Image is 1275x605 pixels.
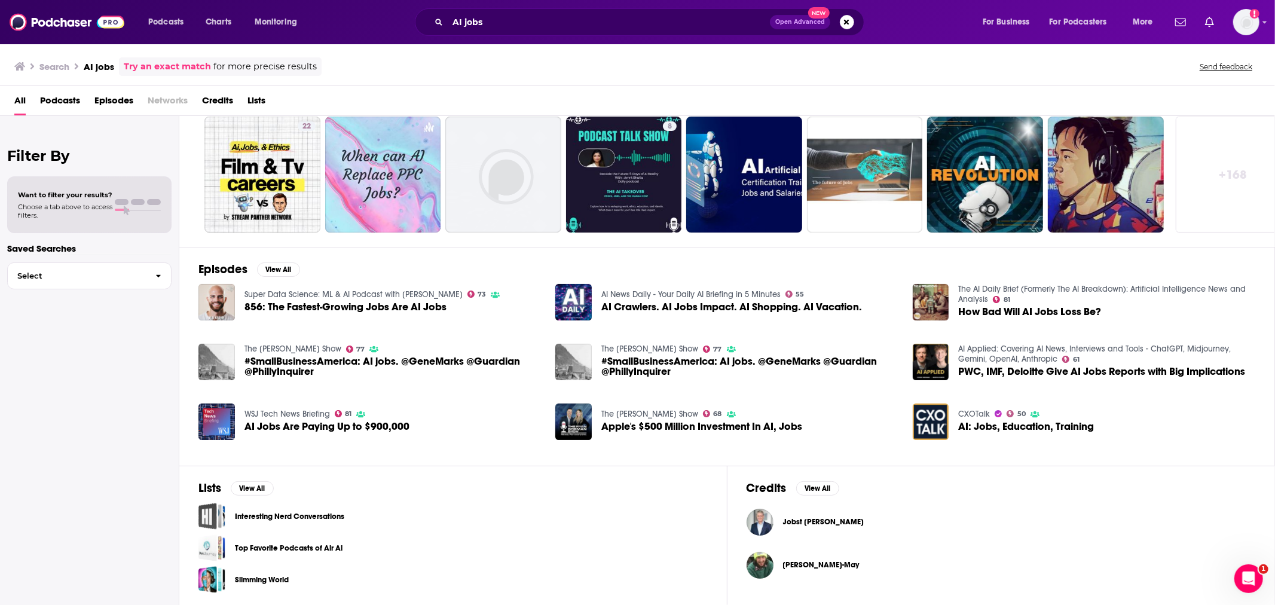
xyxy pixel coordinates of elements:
[808,7,830,19] span: New
[1170,12,1191,32] a: Show notifications dropdown
[202,91,233,115] a: Credits
[747,481,787,496] h2: Credits
[958,421,1094,432] a: AI: Jobs, Education, Training
[1124,13,1168,32] button: open menu
[84,61,114,72] h3: AI jobs
[913,404,949,440] a: AI: Jobs, Education, Training
[448,13,770,32] input: Search podcasts, credits, & more...
[244,421,409,432] span: AI Jobs Are Paying Up to $900,000
[198,262,247,277] h2: Episodes
[796,292,805,297] span: 55
[356,347,365,352] span: 77
[345,411,351,417] span: 81
[1073,357,1080,362] span: 61
[206,14,231,30] span: Charts
[335,410,352,417] a: 81
[148,14,184,30] span: Podcasts
[601,421,802,432] span: Apple's $500 Million Investment In AI, Jobs
[785,291,805,298] a: 55
[1233,9,1259,35] img: User Profile
[198,13,239,32] a: Charts
[198,262,300,277] a: EpisodesView All
[302,121,311,133] span: 22
[244,356,542,377] a: #SmallBusinessAmerica: AI jobs. @GeneMarks @Guardian @PhillyInquirer
[1233,9,1259,35] span: Logged in as emilyjherman
[775,19,825,25] span: Open Advanced
[958,409,990,419] a: CXOTalk
[39,61,69,72] h3: Search
[974,13,1045,32] button: open menu
[247,91,265,115] a: Lists
[993,296,1010,303] a: 81
[198,344,235,380] a: #SmallBusinessAmerica: AI jobs. @GeneMarks @Guardian @PhillyInquirer
[40,91,80,115] a: Podcasts
[1200,12,1219,32] a: Show notifications dropdown
[747,509,773,536] img: Jobst Landgrebe
[601,289,781,300] a: AI News Daily - Your Daily AI Briefing in 5 Minutes
[703,346,722,353] a: 77
[958,344,1231,364] a: AI Applied: Covering AI News, Interviews and Tools - ChatGPT, Midjourney, Gemini, OpenAI, Anthropic
[198,284,235,320] img: 856: The Fastest-Growing Jobs Are AI Jobs
[601,356,898,377] a: #SmallBusinessAmerica: AI jobs. @GeneMarks @Guardian @PhillyInquirer
[601,409,698,419] a: The Ryan Gorman Show
[1007,410,1026,417] a: 50
[747,481,839,496] a: CreditsView All
[14,91,26,115] a: All
[198,566,225,593] a: Slimming World
[783,560,860,570] span: [PERSON_NAME]-May
[958,307,1101,317] a: How Bad Will AI Jobs Loss Be?
[1250,9,1259,19] svg: Add a profile image
[7,262,172,289] button: Select
[796,481,839,496] button: View All
[1259,564,1268,574] span: 1
[198,481,274,496] a: ListsView All
[913,284,949,320] img: How Bad Will AI Jobs Loss Be?
[747,552,773,579] img: Ainslie Blakely-May
[913,344,949,380] a: PWC, IMF, Deloitte Give AI Jobs Reports with Big Implications
[714,347,722,352] span: 77
[204,117,320,233] a: 22
[703,410,722,417] a: 68
[246,13,313,32] button: open menu
[555,284,592,320] img: AI Crawlers. AI Jobs Impact. AI Shopping. AI Vacation.
[94,91,133,115] a: Episodes
[983,14,1030,30] span: For Business
[958,366,1245,377] a: PWC, IMF, Deloitte Give AI Jobs Reports with Big Implications
[1062,356,1080,363] a: 61
[663,121,677,131] a: 8
[1050,14,1107,30] span: For Podcasters
[668,121,672,133] span: 8
[478,292,486,297] span: 73
[198,404,235,440] img: AI Jobs Are Paying Up to $900,000
[1133,14,1153,30] span: More
[601,302,862,312] span: AI Crawlers. AI Jobs Impact. AI Shopping. AI Vacation.
[198,503,225,530] a: Interesting Nerd Conversations
[7,243,172,254] p: Saved Searches
[235,573,289,586] a: Slimming World
[1234,564,1263,593] iframe: Intercom live chat
[198,534,225,561] a: Top Favorite Podcasts of Air Ai
[1017,411,1026,417] span: 50
[18,191,112,199] span: Want to filter your results?
[346,346,365,353] a: 77
[244,289,463,300] a: Super Data Science: ML & AI Podcast with Jon Krohn
[555,344,592,380] img: #SmallBusinessAmerica: AI jobs. @GeneMarks @Guardian @PhillyInquirer
[148,91,188,115] span: Networks
[213,60,317,74] span: for more precise results
[7,147,172,164] h2: Filter By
